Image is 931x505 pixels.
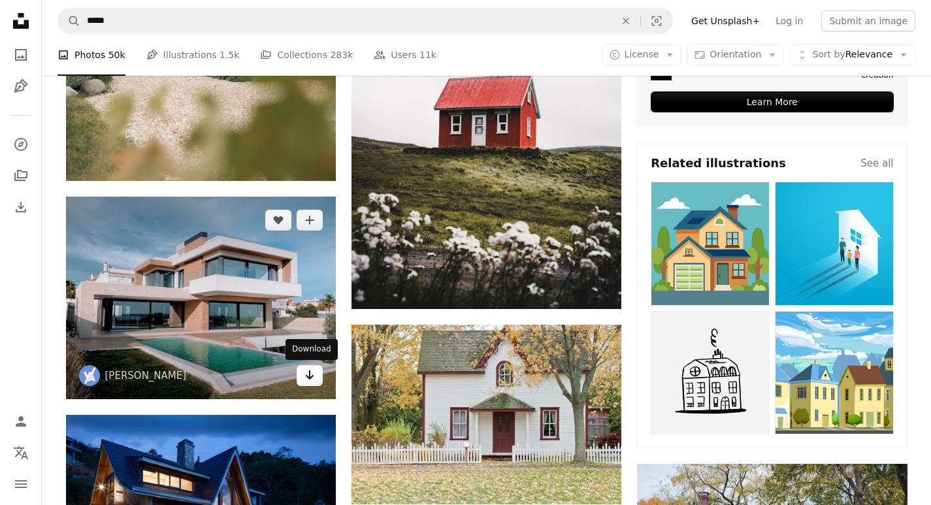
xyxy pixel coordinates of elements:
[8,163,34,189] a: Collections
[351,134,621,146] a: red and white house surround green grass field
[330,48,353,62] span: 283k
[351,325,621,504] img: white house under maple trees
[374,34,436,76] a: Users 11k
[812,48,892,61] span: Relevance
[8,440,34,466] button: Language
[860,155,893,171] a: See all
[105,369,187,382] a: [PERSON_NAME]
[8,73,34,99] a: Illustrations
[651,182,770,305] img: premium_vector-1721890983105-625c0d32045f
[641,8,672,33] button: Visual search
[297,210,323,231] button: Add to Collection
[651,155,786,171] h4: Related illustrations
[146,34,240,76] a: Illustrations 1.5k
[57,8,673,34] form: Find visuals sitewide
[821,10,915,31] button: Submit an image
[651,311,770,434] img: premium_vector-1713902747403-694707a5f6e9
[66,197,336,399] img: white and brown concrete building under blue sky during daytime
[8,471,34,497] button: Menu
[297,365,323,386] a: Download
[265,210,291,231] button: Like
[220,48,239,62] span: 1.5k
[612,8,640,33] button: Clear
[260,34,353,76] a: Collections 283k
[683,10,768,31] a: Get Unsplash+
[286,339,338,360] div: Download
[710,49,761,59] span: Orientation
[419,48,436,62] span: 11k
[8,408,34,434] a: Log in / Sign up
[789,44,915,65] button: Sort byRelevance
[8,131,34,157] a: Explore
[651,91,893,112] div: Learn More
[8,8,34,37] a: Home — Unsplash
[768,10,811,31] a: Log in
[8,194,34,220] a: Download History
[66,292,336,304] a: white and brown concrete building under blue sky during daytime
[687,44,784,65] button: Orientation
[58,8,80,33] button: Search Unsplash
[812,49,845,59] span: Sort by
[775,182,894,305] img: premium_vector-1682308732216-f77739f22abc
[351,408,621,420] a: white house under maple trees
[625,49,659,59] span: License
[8,42,34,68] a: Photos
[775,311,894,434] img: premium_vector-1697729754328-5ebdebd57ddc
[602,44,682,65] button: License
[79,365,100,386] img: Go to Ярослав Алексеенко's profile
